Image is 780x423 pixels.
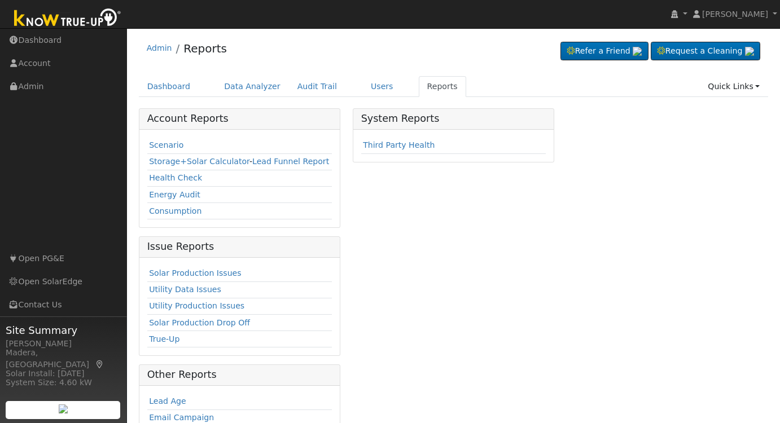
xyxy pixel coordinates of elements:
[147,153,332,170] td: -
[139,76,199,97] a: Dashboard
[633,47,642,56] img: retrieve
[419,76,466,97] a: Reports
[183,42,227,55] a: Reports
[149,334,179,343] a: True-Up
[6,347,121,371] div: Madera, [GEOGRAPHIC_DATA]
[149,206,201,215] a: Consumption
[6,377,121,389] div: System Size: 4.60 kW
[149,268,241,277] a: Solar Production Issues
[699,76,768,97] a: Quick Links
[149,157,249,166] a: Storage+Solar Calculator
[702,10,768,19] span: [PERSON_NAME]
[289,76,345,97] a: Audit Trail
[362,76,402,97] a: Users
[149,318,250,327] a: Solar Production Drop Off
[6,323,121,338] span: Site Summary
[95,360,105,369] a: Map
[560,42,648,61] a: Refer a Friend
[252,157,329,166] a: Lead Funnel Report
[149,140,183,149] a: Scenario
[149,301,244,310] a: Utility Production Issues
[147,43,172,52] a: Admin
[8,6,127,32] img: Know True-Up
[149,173,202,182] a: Health Check
[216,76,289,97] a: Data Analyzer
[59,404,68,413] img: retrieve
[149,190,200,199] a: Energy Audit
[149,396,186,406] a: Lead Age
[147,241,332,253] h5: Issue Reports
[651,42,760,61] a: Request a Cleaning
[363,140,435,149] a: Third Party Health
[6,368,121,380] div: Solar Install: [DATE]
[149,285,221,294] a: Utility Data Issues
[361,113,546,125] h5: System Reports
[6,338,121,350] div: [PERSON_NAME]
[149,413,214,422] a: Email Campaign
[147,113,332,125] h5: Account Reports
[745,47,754,56] img: retrieve
[147,369,332,381] h5: Other Reports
